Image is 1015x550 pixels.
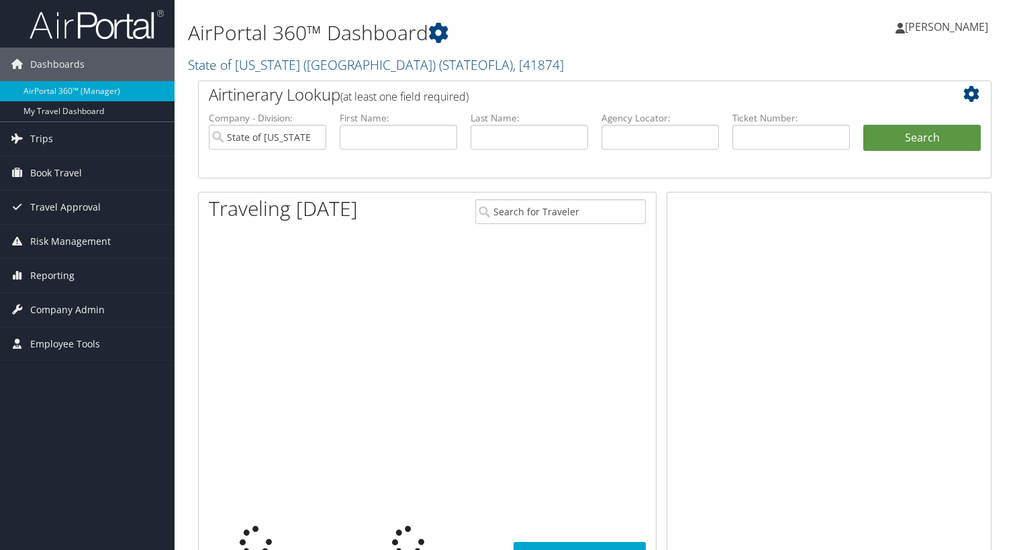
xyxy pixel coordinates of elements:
span: Trips [30,122,53,156]
a: State of [US_STATE] ([GEOGRAPHIC_DATA]) [188,56,564,74]
button: Search [863,125,981,152]
span: Reporting [30,259,75,292]
span: Book Travel [30,156,82,190]
a: [PERSON_NAME] [896,7,1002,47]
img: airportal-logo.png [30,9,164,40]
span: Travel Approval [30,190,101,224]
span: , [ 41874 ] [513,56,564,74]
span: (at least one field required) [340,89,469,104]
label: Company - Division: [209,111,326,125]
span: Employee Tools [30,327,100,361]
h2: Airtinerary Lookup [209,83,915,106]
label: Last Name: [471,111,588,125]
label: Ticket Number: [732,111,850,125]
span: Risk Management [30,225,111,258]
span: ( STATEOFLA ) [439,56,513,74]
h1: AirPortal 360™ Dashboard [188,19,730,47]
h1: Traveling [DATE] [209,195,358,223]
label: First Name: [340,111,457,125]
span: Dashboards [30,48,85,81]
span: [PERSON_NAME] [905,19,988,34]
label: Agency Locator: [601,111,719,125]
input: Search for Traveler [475,199,646,224]
span: Company Admin [30,293,105,327]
